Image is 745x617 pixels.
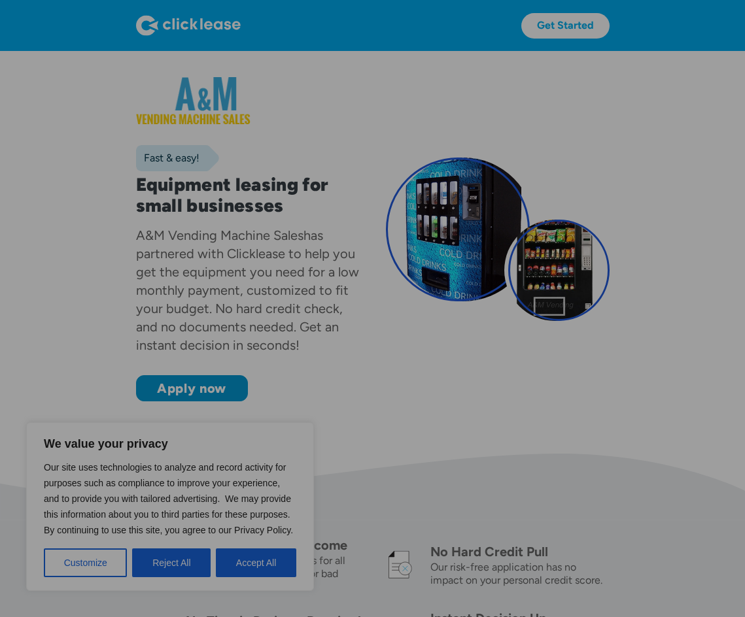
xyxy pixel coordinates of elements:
div: Our risk-free application has no impact on your personal credit score. [430,561,610,587]
img: Logo [136,15,241,36]
button: Customize [44,548,127,577]
p: We value your privacy [44,436,296,452]
h1: Equipment leasing for small businesses [136,174,360,216]
div: No Hard Credit Pull [430,542,610,561]
button: Accept All [216,548,296,577]
div: Fast & easy! [136,152,199,165]
div: has partnered with Clicklease to help you get the equipment you need for a low monthly payment, c... [136,227,359,353]
a: Get Started [521,13,610,39]
div: A&M Vending Machine Sales [136,227,303,243]
span: Our site uses technologies to analyze and record activity for purposes such as compliance to impr... [44,462,293,535]
div: We value your privacy [26,422,314,591]
img: credit icon [381,545,420,584]
button: Reject All [132,548,211,577]
a: Apply now [136,375,248,401]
